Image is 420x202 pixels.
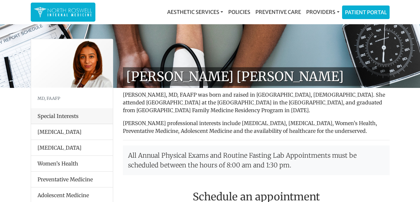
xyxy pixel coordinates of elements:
p: All Annual Physical Exams and Routine Fasting Lab Appointments must be scheduled between the hour... [123,145,390,175]
p: [PERSON_NAME] professional interests include [MEDICAL_DATA], [MEDICAL_DATA], Women’s Health, Prev... [123,119,390,135]
li: Women’s Health [31,155,113,172]
small: MD, FAAFP [38,96,60,101]
a: Policies [226,5,253,18]
p: [PERSON_NAME], MD, FAAFP was born and raised in [GEOGRAPHIC_DATA], [DEMOGRAPHIC_DATA]. She attend... [123,91,390,114]
div: Special Interests [31,108,113,124]
img: North Roswell Internal Medicine [34,6,92,18]
li: Preventative Medicine [31,171,113,187]
a: Aesthetic Services [165,5,226,18]
a: Preventive Care [253,5,304,18]
h1: [PERSON_NAME] [PERSON_NAME] [123,67,390,86]
li: [MEDICAL_DATA] [31,124,113,140]
a: Patient Portal [342,6,389,19]
img: Dr. Farah Mubarak Ali MD, FAAFP [31,39,113,88]
a: Providers [304,5,342,18]
li: [MEDICAL_DATA] [31,140,113,156]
